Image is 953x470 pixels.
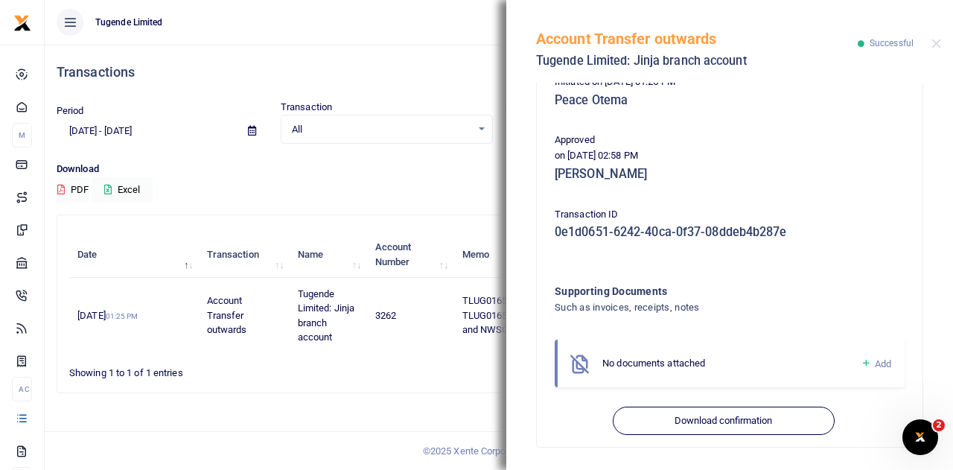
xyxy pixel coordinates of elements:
label: Period [57,104,84,118]
a: logo-small logo-large logo-large [13,16,31,28]
h4: Such as invoices, receipts, notes [555,299,844,316]
th: Memo: activate to sort column ascending [453,232,600,278]
h5: Account Transfer outwards [536,30,858,48]
th: Date: activate to sort column descending [69,232,199,278]
span: Add [875,358,891,369]
h5: [PERSON_NAME] [555,167,905,182]
span: 3262 [375,310,396,321]
p: Transaction ID [555,207,905,223]
h5: Tugende Limited: Jinja branch account [536,54,858,69]
th: Transaction: activate to sort column ascending [199,232,290,278]
span: TLUG016527 and TLUG016526 Jinja Electricity and NWSC [462,295,585,335]
a: Add [861,355,891,372]
th: Account Number: activate to sort column ascending [366,232,453,278]
p: Approved [555,133,905,148]
h5: Peace Otema [555,93,905,108]
button: Excel [92,177,153,203]
span: Tugende Limited [89,16,169,29]
span: [DATE] [77,310,138,321]
span: No documents attached [602,358,705,369]
th: Name: activate to sort column ascending [290,232,367,278]
span: 2 [933,419,945,431]
p: Initiated on [DATE] 01:25 PM [555,74,905,90]
button: PDF [57,177,89,203]
input: select period [57,118,236,144]
p: Download [57,162,941,177]
img: logo-small [13,14,31,32]
li: Ac [12,377,32,401]
iframe: Intercom live chat [902,419,938,455]
button: Download confirmation [613,407,834,435]
h5: 0e1d0651-6242-40ca-0f37-08ddeb4b287e [555,225,905,240]
span: All [292,122,471,137]
div: Showing 1 to 1 of 1 entries [69,358,421,381]
small: 01:25 PM [106,312,138,320]
label: Status [505,100,533,115]
span: Tugende Limited: Jinja branch account [298,288,354,343]
h4: Transactions [57,64,941,80]
li: M [12,123,32,147]
h4: Supporting Documents [555,283,844,299]
span: Account Transfer outwards [207,295,247,335]
p: on [DATE] 02:58 PM [555,148,905,164]
label: Transaction [281,100,332,115]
